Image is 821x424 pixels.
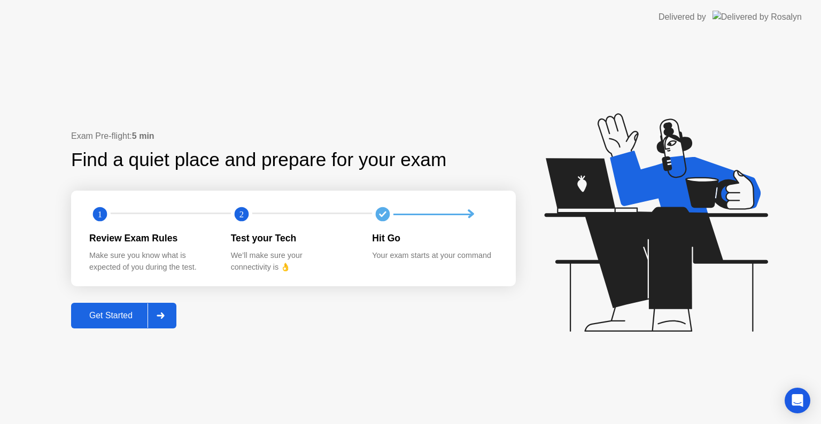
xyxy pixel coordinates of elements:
[712,11,802,23] img: Delivered by Rosalyn
[71,146,448,174] div: Find a quiet place and prepare for your exam
[659,11,706,23] div: Delivered by
[785,388,810,413] div: Open Intercom Messenger
[239,209,244,219] text: 2
[372,250,497,262] div: Your exam starts at your command
[71,303,176,328] button: Get Started
[372,231,497,245] div: Hit Go
[231,250,355,273] div: We’ll make sure your connectivity is 👌
[132,131,154,140] b: 5 min
[98,209,102,219] text: 1
[89,250,214,273] div: Make sure you know what is expected of you during the test.
[231,231,355,245] div: Test your Tech
[71,130,516,143] div: Exam Pre-flight:
[74,311,148,320] div: Get Started
[89,231,214,245] div: Review Exam Rules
